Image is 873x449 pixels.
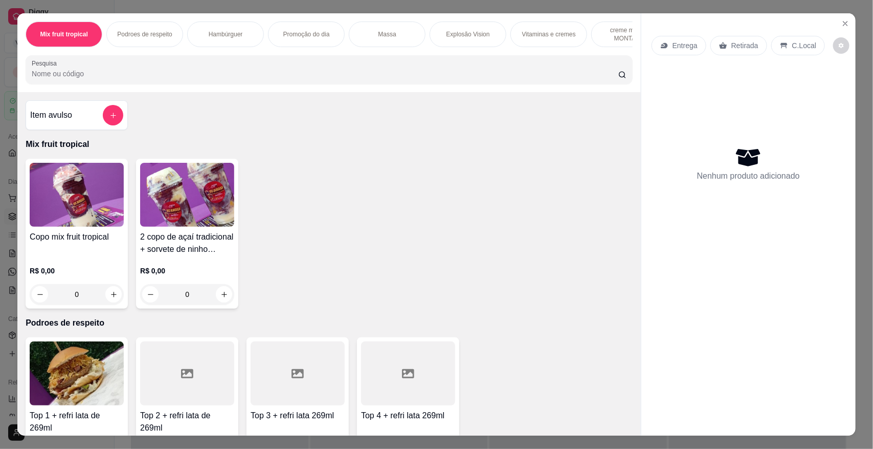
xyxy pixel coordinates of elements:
[140,266,234,276] p: R$ 0,00
[731,40,758,51] p: Retirada
[30,410,124,434] h4: Top 1 + refri lata de 269ml
[30,231,124,243] h4: Copo mix fruit tropical
[209,30,243,38] p: Hambúrguer
[30,266,124,276] p: R$ 0,00
[117,30,172,38] p: Podroes de respeito
[792,40,816,51] p: C.Local
[378,30,396,38] p: Massa
[251,410,345,422] h4: Top 3 + refri lata 269ml
[32,69,618,79] input: Pesquisa
[361,410,455,422] h4: Top 4 + refri lata 269ml
[283,30,330,38] p: Promoção do dia
[446,30,490,38] p: Explosão Vision
[26,138,633,151] p: Mix fruit tropical
[32,59,60,68] label: Pesquisa
[26,317,633,329] p: Podroes de respeito
[30,341,124,405] img: product-image
[30,163,124,227] img: product-image
[600,26,659,42] p: creme mesa // MONTADO
[140,163,234,227] img: product-image
[697,170,800,182] p: Nenhum produto adicionado
[140,231,234,255] h4: 2 copo de açaí tradicional + sorvete de ninho trufado
[30,109,72,121] h4: Item avulso
[837,15,854,32] button: Close
[40,30,87,38] p: Mix fruit tropical
[103,105,123,125] button: add-separate-item
[833,37,849,54] button: decrease-product-quantity
[140,410,234,434] h4: Top 2 + refri lata de 269ml
[522,30,576,38] p: Vitaminas e cremes
[673,40,698,51] p: Entrega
